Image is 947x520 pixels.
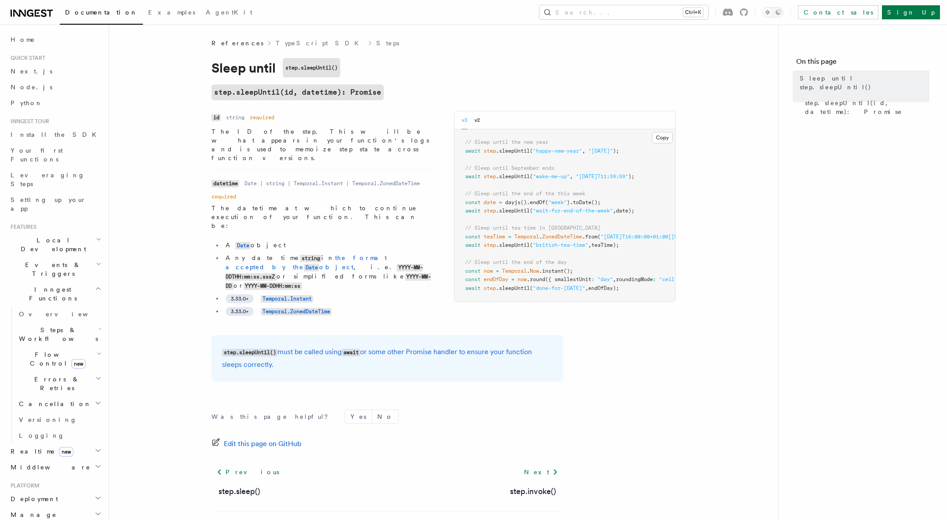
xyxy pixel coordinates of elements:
[211,84,384,100] code: step.sleepUntil(id, datetime): Promise
[496,148,530,154] span: .sleepUntil
[582,234,597,240] span: .from
[7,285,95,303] span: Inngest Functions
[222,346,553,371] p: must be called using or some other Promise handler to ensure your function sleeps correctly.
[226,273,431,290] code: YYYY-MM-DD
[71,359,86,369] span: new
[211,438,302,450] a: Edit this page on GitHub
[597,234,601,240] span: (
[652,132,673,143] button: Copy
[591,199,601,205] span: ();
[19,416,77,423] span: Versioning
[465,208,481,214] span: await
[530,285,533,291] span: (
[223,253,433,290] li: Any date time in , i.e. or simplified forms like or
[659,276,677,282] span: "ceil"
[19,311,109,318] span: Overview
[465,259,567,265] span: // Sleep until the end of the day
[616,276,653,282] span: roundingMode
[496,285,530,291] span: .sleepUntil
[484,285,496,291] span: step
[527,268,530,274] span: .
[576,173,628,179] span: "[DATE]T11:59:59"
[628,173,634,179] span: );
[15,396,103,412] button: Cancellation
[7,236,96,253] span: Local Development
[11,196,86,212] span: Setting up your app
[7,32,103,48] a: Home
[15,375,95,392] span: Errors & Retries
[465,190,585,197] span: // Sleep until the end of the this week
[465,148,481,154] span: await
[200,3,258,24] a: AgentKit
[261,308,331,315] a: Temporal.ZonedDateTime
[465,268,481,274] span: const
[7,260,96,278] span: Events & Triggers
[496,268,499,274] span: =
[226,114,244,121] dd: string
[465,165,554,171] span: // Sleep until September ends
[582,148,585,154] span: ,
[533,173,570,179] span: "wake-me-up"
[7,55,45,62] span: Quick start
[545,199,548,205] span: (
[511,276,514,282] span: =
[533,148,582,154] span: "happy-new-year"
[514,234,539,240] span: Temporal
[143,3,200,24] a: Examples
[7,491,103,507] button: Deployment
[805,99,929,116] span: step.sleepUntil(id, datetime): Promise
[762,7,783,18] button: Toggle dark mode
[211,127,433,162] p: The ID of the step. This will be what appears in your function's logs and is used to memoize step...
[465,285,481,291] span: await
[800,74,929,92] span: Sleep until step.sleepUntil()
[613,276,616,282] span: ,
[530,242,533,248] span: (
[588,242,591,248] span: ,
[345,410,372,423] button: Yes
[533,208,613,214] span: "wait-for-end-of-the-week"
[570,199,591,205] span: .toDate
[530,148,533,154] span: (
[527,199,545,205] span: .endOf
[211,180,239,187] code: datetime
[7,282,103,306] button: Inngest Functions
[235,242,251,249] code: Date
[223,241,433,250] li: A object
[7,482,40,489] span: Platform
[591,276,594,282] span: :
[376,39,399,48] a: Steps
[7,223,36,231] span: Features
[570,173,573,179] span: ,
[567,199,570,205] span: )
[304,264,319,271] code: Date
[283,58,340,77] code: step.sleepUntil()
[244,180,420,187] dd: Date | string | Temporal.Instant | Temporal.ZonedDateTime
[7,95,103,111] a: Python
[231,295,248,302] span: 3.33.0+
[224,438,302,450] span: Edit this page on GitHub
[474,111,480,129] button: v2
[11,99,43,106] span: Python
[342,349,360,356] code: await
[597,276,613,282] span: "day"
[7,127,103,143] a: Install the SDK
[11,131,102,138] span: Install the SDK
[530,268,539,274] span: Now
[7,167,103,192] a: Leveraging Steps
[591,242,619,248] span: teaTime);
[484,199,496,205] span: date
[653,276,656,282] span: :
[7,79,103,95] a: Node.js
[235,242,251,249] a: Date
[505,199,521,205] span: dayjs
[517,276,527,282] span: now
[564,268,573,274] span: ();
[502,268,527,274] span: Temporal
[65,9,138,16] span: Documentation
[7,192,103,216] a: Setting up your app
[530,208,533,214] span: (
[250,114,274,121] dd: required
[683,8,703,17] kbd: Ctrl+K
[796,56,929,70] h4: On this page
[533,285,585,291] span: "done-for-[DATE]"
